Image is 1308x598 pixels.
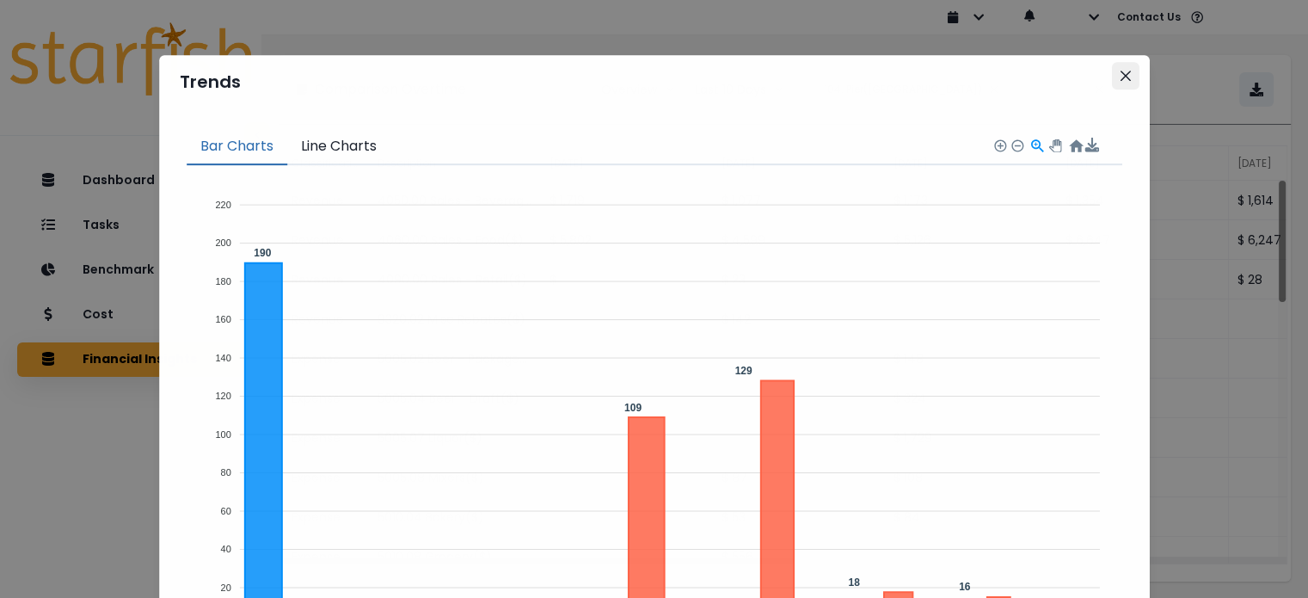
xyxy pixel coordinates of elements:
div: Menu [1084,138,1099,152]
img: download-solid.76f27b67513bc6e4b1a02da61d3a2511.svg [1084,138,1099,152]
div: Zoom Out [1010,139,1022,151]
tspan: 100 [215,429,230,440]
tspan: 80 [220,467,230,478]
button: Line Charts [287,129,390,165]
div: Reset Zoom [1067,138,1082,152]
div: Panning [1048,139,1059,150]
div: Zoom In [992,139,1004,151]
tspan: 200 [215,237,230,248]
tspan: 60 [220,506,230,516]
div: Selection Zoom [1029,138,1043,152]
tspan: 120 [215,391,230,401]
tspan: 20 [220,583,230,593]
tspan: 40 [220,544,230,554]
tspan: 180 [215,276,230,287]
button: Bar Charts [187,129,287,165]
header: Trends [159,55,1150,108]
button: Close [1111,62,1139,89]
tspan: 220 [215,200,230,210]
tspan: 140 [215,353,230,363]
tspan: 160 [215,314,230,324]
